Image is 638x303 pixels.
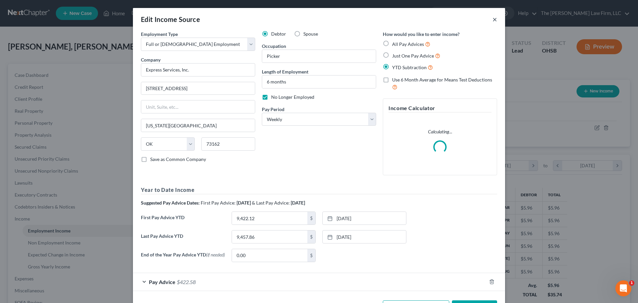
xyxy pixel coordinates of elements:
div: Edit Income Source [141,15,200,24]
input: Enter city... [141,119,255,132]
span: Pay Advice [149,279,175,285]
span: Use 6 Month Average for Means Test Deductions [392,77,492,82]
span: Employment Type [141,31,178,37]
h5: Year to Date Income [141,186,497,194]
h5: Income Calculator [388,104,491,112]
span: & Last Pay Advice: [252,200,290,206]
span: YTD Subtraction [392,65,427,70]
span: Save as Common Company [150,156,206,162]
div: $ [307,230,315,243]
input: -- [262,50,376,63]
span: Company [141,57,160,63]
strong: [DATE] [291,200,305,206]
input: Search company by name... [141,63,255,76]
div: $ [307,249,315,262]
label: How would you like to enter income? [383,31,460,38]
span: Just One Pay Advice [392,53,434,59]
p: Calculating... [388,128,491,135]
input: Enter address... [141,82,255,95]
input: Enter zip... [201,137,255,151]
span: $422.58 [177,279,196,285]
input: ex: 2 years [262,76,376,88]
span: (if needed) [206,252,225,257]
input: 0.00 [232,230,307,243]
span: No Longer Employed [271,94,314,100]
span: Pay Period [262,106,284,112]
input: 0.00 [232,212,307,225]
a: [DATE] [323,230,406,243]
button: × [492,15,497,23]
div: $ [307,212,315,225]
strong: Suggested Pay Advice Dates: [141,200,200,206]
span: 1 [629,280,634,286]
label: Length of Employment [262,68,308,75]
strong: [DATE] [237,200,251,206]
a: [DATE] [323,212,406,225]
span: Debtor [271,31,286,37]
input: Unit, Suite, etc... [141,100,255,113]
span: All Pay Advices [392,41,424,47]
label: End of the Year Pay Advice YTD [138,249,228,267]
span: First Pay Advice: [201,200,236,206]
label: Last Pay Advice YTD [138,230,228,249]
span: Spouse [303,31,318,37]
iframe: Intercom live chat [615,280,631,296]
label: Occupation [262,43,286,50]
input: 0.00 [232,249,307,262]
label: First Pay Advice YTD [138,212,228,230]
